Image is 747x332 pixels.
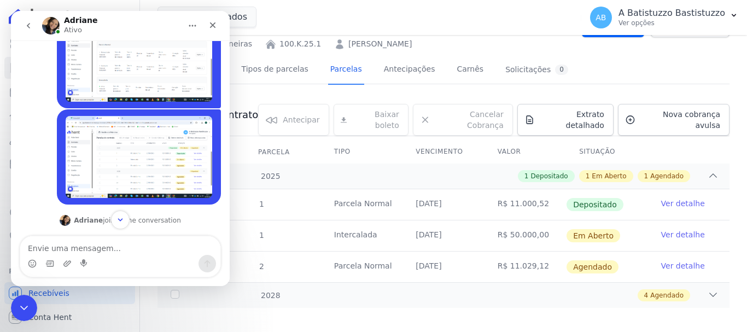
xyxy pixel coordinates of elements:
button: Enviar uma mensagem [188,244,205,261]
p: A Batistuzzo Bastistuzzo [618,8,725,19]
span: Conta Hent [28,312,72,323]
div: 0 [555,65,568,75]
span: Recebíveis [28,288,69,299]
a: Ver detalhe [661,229,705,240]
th: Situação [566,141,647,164]
div: Fechar [192,4,212,24]
button: Start recording [69,248,78,257]
a: Ver detalhe [661,260,705,271]
iframe: Intercom live chat [11,11,230,286]
span: 4 [644,290,649,300]
a: Lotes [4,105,135,127]
a: Carnês [454,56,486,85]
span: Extrato detalhado [539,109,604,131]
p: Ativo [53,14,71,25]
div: Plataformas [9,265,131,278]
a: Minha Carteira [4,153,135,175]
button: Scroll to bottom [100,200,119,218]
button: Upload do anexo [52,248,61,257]
span: AB [596,14,606,21]
a: Negativação [4,225,135,247]
th: Tipo [321,141,402,164]
a: Extrato detalhado [517,104,614,136]
a: Contratos [4,57,135,79]
td: R$ 11.000,52 [485,189,566,220]
span: Nova cobrança avulsa [640,109,720,131]
a: Solicitações0 [503,56,570,85]
a: [PERSON_NAME] [348,38,412,50]
a: Parcelas [4,81,135,103]
span: 2 [258,262,264,271]
span: 1 [644,171,649,181]
th: Valor [485,141,566,164]
div: Batistuzzo diz… [9,2,210,98]
span: Agendado [650,290,684,300]
div: Batistuzzo diz… [9,98,210,203]
span: 1 [586,171,590,181]
iframe: Intercom live chat [11,295,37,321]
span: 1 [258,231,264,240]
span: Depositado [567,198,623,211]
td: R$ 50.000,00 [485,220,566,251]
button: Selecionador de Emoji [17,248,26,257]
a: 100.K.25.1 [279,38,321,50]
td: Parcela Normal [321,189,402,220]
a: Parcelas [328,56,364,85]
a: Recebíveis [4,282,135,304]
span: Em Aberto [567,229,620,242]
span: Agendado [650,171,684,181]
td: Parcela Normal [321,252,402,282]
p: Ver opções [618,19,725,27]
a: Visão Geral [4,33,135,55]
a: Crédito [4,201,135,223]
span: Em Aberto [592,171,626,181]
a: Clientes [4,129,135,151]
span: 1 [524,171,529,181]
span: Depositado [531,171,568,181]
a: Transferências [4,177,135,199]
button: AB A Batistuzzo Bastistuzzo Ver opções [581,2,747,33]
textarea: Envie uma mensagem... [9,225,209,244]
button: 2 selecionados [157,7,256,27]
td: R$ 11.029,12 [485,252,566,282]
td: [DATE] [402,220,484,251]
button: Selecionador de GIF [34,248,43,257]
a: Ver detalhe [661,198,705,209]
td: [DATE] [402,189,484,220]
button: Início [171,4,192,25]
a: Antecipações [382,56,437,85]
a: Nova cobrança avulsa [618,104,730,136]
div: Parcela [245,141,303,163]
a: Tipos de parcelas [240,56,311,85]
span: 1 [258,200,264,208]
td: Intercalada [321,220,402,251]
a: Conta Hent [4,306,135,328]
div: Solicitações [505,65,568,75]
span: Agendado [567,260,618,273]
th: Vencimento [402,141,484,164]
td: [DATE] [402,252,484,282]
